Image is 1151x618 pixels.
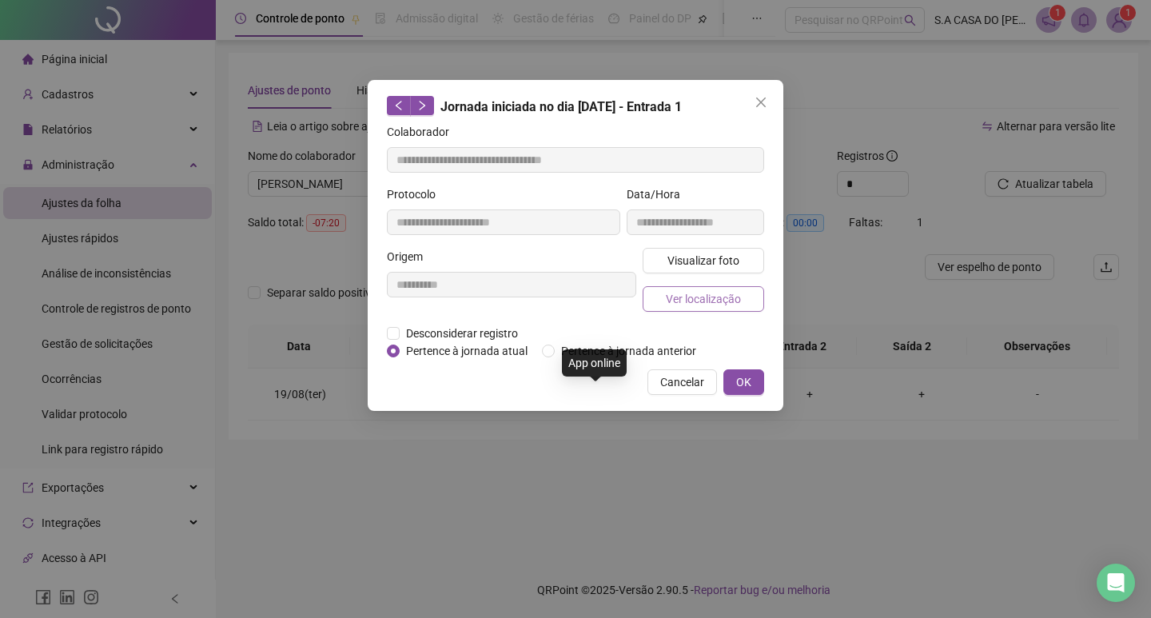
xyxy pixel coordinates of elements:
[643,286,764,312] button: Ver localização
[387,96,411,115] button: left
[748,90,774,115] button: Close
[660,373,704,391] span: Cancelar
[387,123,460,141] label: Colaborador
[666,290,741,308] span: Ver localização
[387,248,433,265] label: Origem
[643,248,764,273] button: Visualizar foto
[627,185,691,203] label: Data/Hora
[736,373,751,391] span: OK
[1097,564,1135,602] div: Open Intercom Messenger
[555,342,703,360] span: Pertence à jornada anterior
[416,100,428,111] span: right
[410,96,434,115] button: right
[393,100,404,111] span: left
[387,96,764,117] div: Jornada iniciada no dia [DATE] - Entrada 1
[387,185,446,203] label: Protocolo
[667,252,739,269] span: Visualizar foto
[400,325,524,342] span: Desconsiderar registro
[400,342,534,360] span: Pertence à jornada atual
[755,96,767,109] span: close
[647,369,717,395] button: Cancelar
[723,369,764,395] button: OK
[562,349,627,377] div: App online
